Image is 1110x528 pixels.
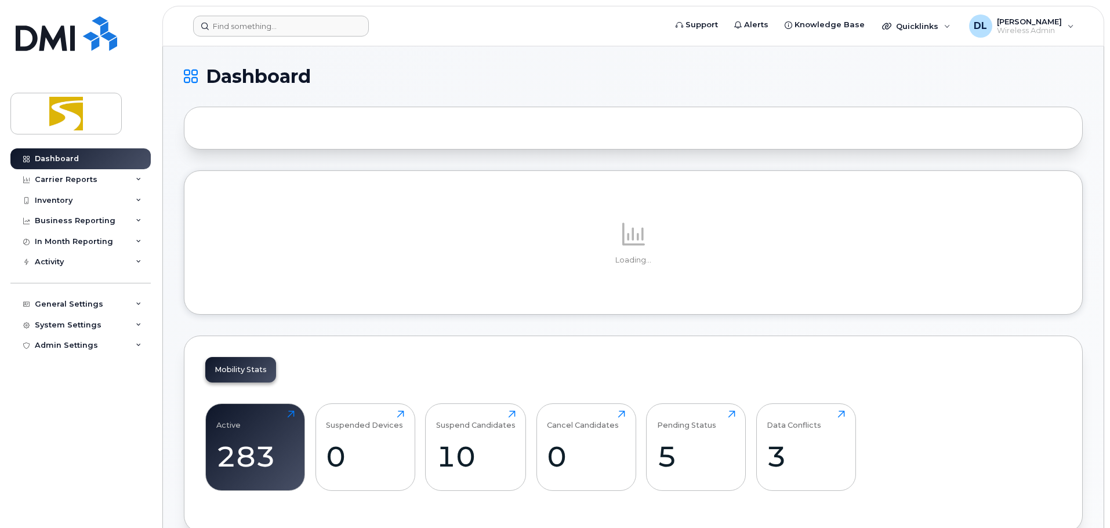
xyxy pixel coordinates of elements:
a: Pending Status5 [657,410,735,485]
div: Active [216,410,241,429]
div: Cancel Candidates [547,410,619,429]
p: Loading... [205,255,1061,265]
div: 283 [216,439,295,474]
a: Cancel Candidates0 [547,410,625,485]
div: Pending Status [657,410,716,429]
a: Active283 [216,410,295,485]
div: Suspended Devices [326,410,403,429]
div: 5 [657,439,735,474]
a: Data Conflicts3 [767,410,845,485]
div: 10 [436,439,516,474]
a: Suspended Devices0 [326,410,404,485]
div: 0 [547,439,625,474]
span: Dashboard [206,68,311,85]
div: 3 [767,439,845,474]
div: 0 [326,439,404,474]
div: Data Conflicts [767,410,821,429]
div: Suspend Candidates [436,410,516,429]
a: Suspend Candidates10 [436,410,516,485]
